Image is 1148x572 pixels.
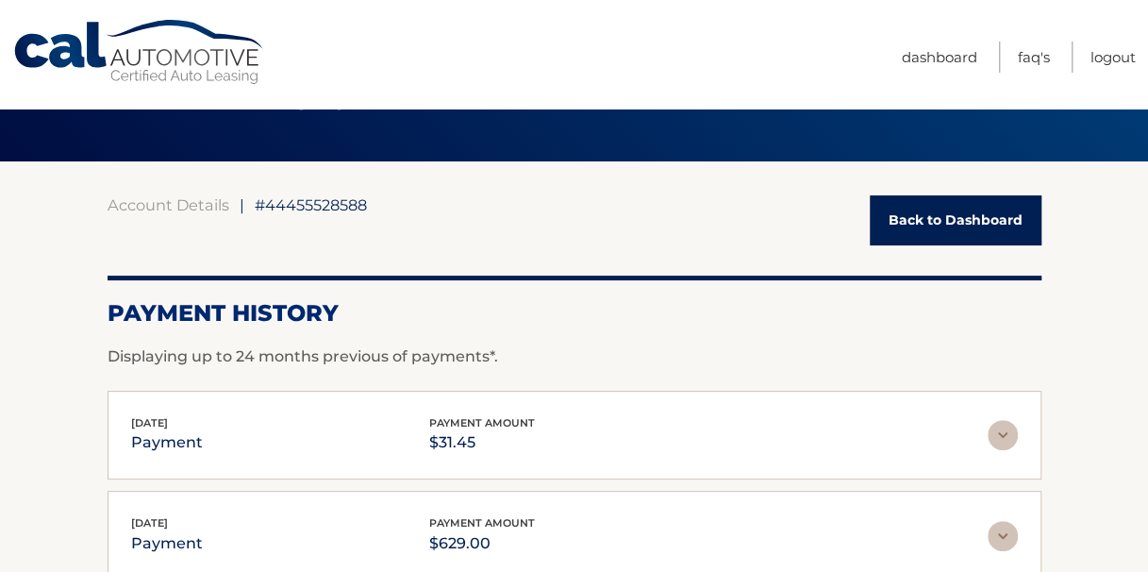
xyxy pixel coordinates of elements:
p: payment [131,429,203,456]
h2: Payment History [108,299,1041,328]
p: Displaying up to 24 months previous of payments*. [108,345,1041,368]
img: accordion-rest.svg [988,521,1018,551]
p: $31.45 [429,429,535,456]
span: [DATE] [131,516,168,530]
span: | [240,195,244,214]
a: Dashboard [902,42,977,73]
a: Back to Dashboard [870,195,1041,245]
a: FAQ's [1018,42,1050,73]
p: payment [131,530,203,557]
span: payment amount [429,516,535,530]
img: accordion-rest.svg [988,420,1018,450]
span: [DATE] [131,416,168,429]
p: $629.00 [429,530,535,557]
a: Account Details [108,195,229,214]
span: payment amount [429,416,535,429]
span: #44455528588 [255,195,367,214]
a: Logout [1090,42,1136,73]
a: Cal Automotive [12,19,267,86]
